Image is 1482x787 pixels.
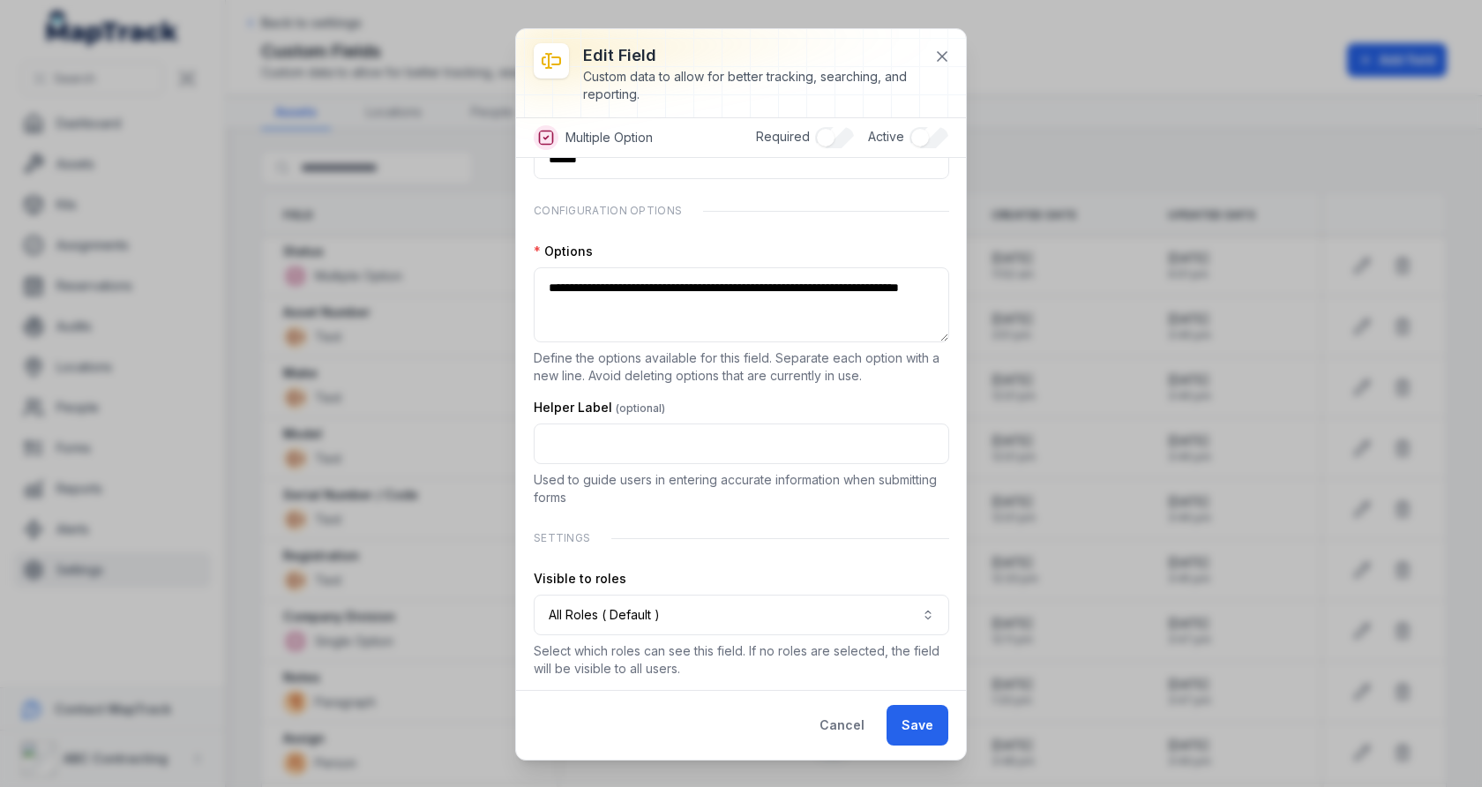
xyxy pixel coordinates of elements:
h3: Edit field [583,43,920,68]
span: Multiple Option [565,129,653,146]
span: Active [868,129,904,144]
div: Configuration Options [534,193,949,229]
label: Visible to roles [534,570,626,588]
label: Options [534,243,593,260]
div: Settings [534,521,949,556]
span: Required [756,129,810,144]
p: Used to guide users in entering accurate information when submitting forms [534,471,949,506]
div: Custom data to allow for better tracking, searching, and reporting. [583,68,920,103]
input: :r3m:-form-item-label [534,423,949,464]
p: Select which roles can see this field. If no roles are selected, the field will be visible to all... [534,642,949,678]
input: :r3k:-form-item-label [534,139,949,179]
p: Define the options available for this field. Separate each option with a new line. Avoid deleting... [534,349,949,385]
button: Cancel [805,705,879,746]
button: Save [887,705,948,746]
label: Helper Label [534,399,665,416]
button: All Roles ( Default ) [534,595,949,635]
textarea: :r3l:-form-item-label [534,267,949,342]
